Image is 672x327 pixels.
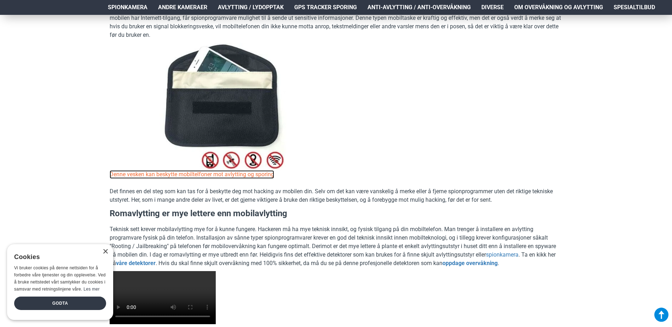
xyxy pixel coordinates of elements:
a: Denne vesken kan beskytte mobiltelfoner mot avlytting og sporing [110,170,274,179]
span: Spesialtilbud [614,3,655,12]
img: Mobiltelefon-veske som kan beskytter mobilen mot avlytting og sporing [110,43,336,170]
span: Spionkamera [108,3,147,12]
p: Det finnes en del steg som kan tas for å beskytte deg mot hacking av mobilen din. Selv om det kan... [110,187,562,204]
a: Les mer, opens a new window [83,287,99,292]
p: Teknisk sett krever mobilavlytting mye for å kunne fungere. Hackeren må ha mye teknisk innsikt, o... [110,225,562,268]
a: våre detektorer [116,259,156,268]
div: Godta [14,297,106,310]
a: spionkamera [486,251,519,259]
div: Cookies [14,249,102,265]
span: Anti-avlytting / Anti-overvåkning [367,3,471,12]
span: Vi bruker cookies på denne nettsiden for å forbedre våre tjenester og din opplevelse. Ved å bruke... [14,265,106,291]
span: Diverse [481,3,504,12]
h3: Romavlytting er mye lettere enn mobilavlytting [110,208,562,220]
span: Om overvåkning og avlytting [514,3,603,12]
a: oppdage overvåkning [442,259,498,268]
span: GPS Tracker Sporing [294,3,357,12]
span: Avlytting / Lydopptak [218,3,284,12]
span: Andre kameraer [158,3,207,12]
div: Close [103,249,108,254]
